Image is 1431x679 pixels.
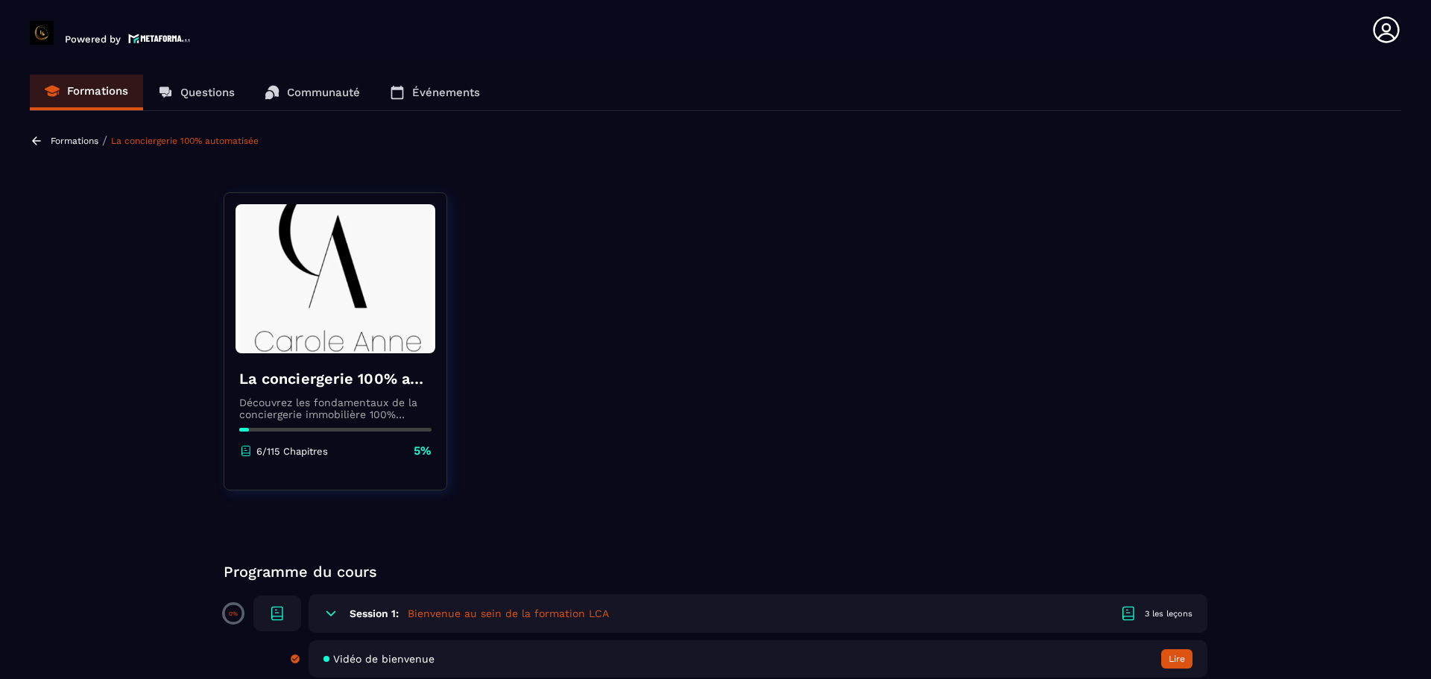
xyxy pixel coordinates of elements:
p: Programme du cours [224,561,1207,582]
p: Formations [67,84,128,98]
h5: Bienvenue au sein de la formation LCA [408,606,609,621]
img: logo [128,32,191,45]
p: Découvrez les fondamentaux de la conciergerie immobilière 100% automatisée. Cette formation est c... [239,397,432,420]
div: 3 les leçons [1145,608,1192,619]
p: Powered by [65,34,121,45]
h6: Session 1: [350,607,399,619]
p: Communauté [287,86,360,99]
img: logo-branding [30,21,54,45]
p: Questions [180,86,235,99]
a: Formations [30,75,143,110]
p: Événements [412,86,480,99]
span: / [102,133,107,148]
p: 6/115 Chapitres [256,446,328,457]
span: Vidéo de bienvenue [333,653,435,665]
a: Communauté [250,75,375,110]
p: 5% [414,443,432,459]
img: banner [236,204,435,353]
a: La conciergerie 100% automatisée [111,136,259,146]
h4: La conciergerie 100% automatisée [239,368,432,389]
p: 0% [229,610,238,617]
a: Événements [375,75,495,110]
a: Formations [51,136,98,146]
a: Questions [143,75,250,110]
button: Lire [1161,649,1192,669]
